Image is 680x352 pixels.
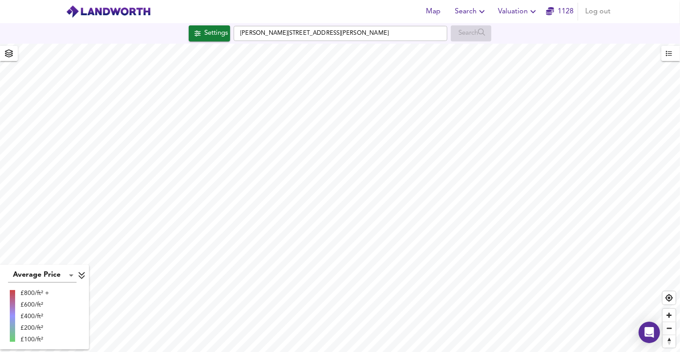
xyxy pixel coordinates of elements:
[585,5,611,18] span: Log out
[663,335,676,348] span: Reset bearing to north
[204,28,228,39] div: Settings
[498,5,538,18] span: Valuation
[663,291,676,304] button: Find my location
[189,25,230,41] div: Click to configure Search Settings
[451,3,491,20] button: Search
[8,268,77,282] div: Average Price
[20,289,49,298] div: £800/ft² +
[451,25,491,41] div: Enable a Source before running a Search
[234,26,447,41] input: Enter a location...
[546,5,574,18] a: 1128
[66,5,151,18] img: logo
[20,300,49,309] div: £600/ft²
[20,335,49,344] div: £100/ft²
[20,323,49,332] div: £200/ft²
[663,335,676,348] button: Reset bearing to north
[419,3,448,20] button: Map
[639,322,660,343] div: Open Intercom Messenger
[423,5,444,18] span: Map
[663,322,676,335] button: Zoom out
[582,3,614,20] button: Log out
[663,322,676,335] span: Zoom out
[20,312,49,321] div: £400/ft²
[546,3,574,20] button: 1128
[663,309,676,322] button: Zoom in
[455,5,487,18] span: Search
[189,25,230,41] button: Settings
[494,3,542,20] button: Valuation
